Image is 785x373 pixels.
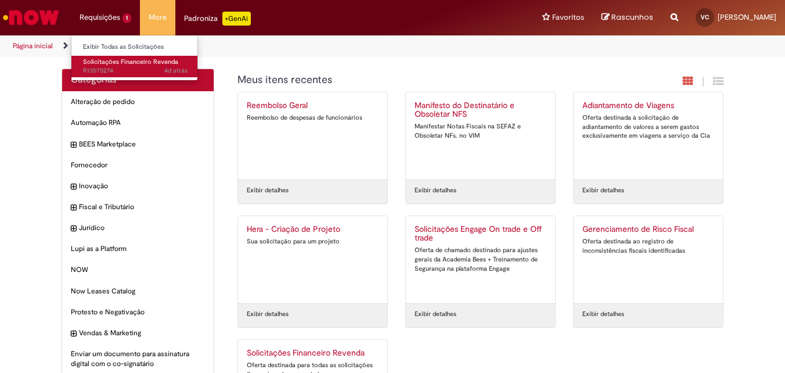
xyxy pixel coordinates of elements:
[574,92,723,180] a: Adiantamento de Viagens Oferta destinada à solicitação de adiantamento de valores a serem gastos ...
[683,76,693,87] i: Exibição em cartão
[247,225,379,234] h2: Hera - Criação de Projeto
[149,12,167,23] span: More
[247,310,289,319] a: Exibir detalhes
[415,186,456,195] a: Exibir detalhes
[83,66,188,76] span: R13570274
[582,186,624,195] a: Exibir detalhes
[71,75,205,85] h2: Categorias
[71,202,76,214] i: expandir categoria Fiscal e Tributário
[238,92,387,180] a: Reembolso Geral Reembolso de despesas de funcionários
[71,265,205,275] span: NOW
[415,225,546,243] h2: Solicitações Engage On trade e Off trade
[71,223,76,235] i: expandir categoria Jurídico
[71,244,205,254] span: Lupi as a Platform
[247,237,379,246] div: Sua solicitação para um projeto
[62,134,214,155] div: expandir categoria BEES Marketplace BEES Marketplace
[415,101,546,120] h2: Manifesto do Destinatário e Obsoletar NFS
[582,113,714,141] div: Oferta destinada à solicitação de adiantamento de valores a serem gastos exclusivamente em viagen...
[62,322,214,344] div: expandir categoria Vendas & Marketing Vendas & Marketing
[83,58,178,66] span: Solicitações Financeiro Revenda
[702,75,704,88] span: |
[62,217,214,239] div: expandir categoria Jurídico Jurídico
[582,225,714,234] h2: Gerenciamento de Risco Fiscal
[237,74,598,86] h1: {"description":"","title":"Meus itens recentes"} Categoria
[238,216,387,303] a: Hera - Criação de Projeto Sua solicitação para um projeto
[71,286,205,296] span: Now Leases Catalog
[79,328,205,338] span: Vendas & Marketing
[79,181,205,191] span: Inovação
[79,202,205,212] span: Fiscal e Tributário
[71,160,205,170] span: Fornecedor
[247,349,379,358] h2: Solicitações Financeiro Revenda
[62,196,214,218] div: expandir categoria Fiscal e Tributário Fiscal e Tributário
[71,35,198,81] ul: Requisições
[62,91,214,113] div: Alteração de pedido
[415,122,546,140] div: Manifestar Notas Fiscais na SEFAZ e Obsoletar NFs. no VIM
[582,237,714,255] div: Oferta destinada ao registro de inconsistências fiscais identificadas
[611,12,653,23] span: Rascunhos
[71,56,199,77] a: Aberto R13570274 : Solicitações Financeiro Revenda
[602,12,653,23] a: Rascunhos
[552,12,584,23] span: Favoritos
[718,12,776,22] span: [PERSON_NAME]
[415,246,546,273] div: Oferta de chamado destinado para ajustes gerais da Academia Bees + Treinamento de Segurança na pl...
[184,12,251,26] div: Padroniza
[71,307,205,317] span: Protesto e Negativação
[62,259,214,281] div: NOW
[415,310,456,319] a: Exibir detalhes
[79,223,205,233] span: Jurídico
[247,101,379,110] h2: Reembolso Geral
[71,118,205,128] span: Automação RPA
[123,13,131,23] span: 1
[62,302,214,323] div: Protesto e Negativação
[13,41,53,51] a: Página inicial
[713,76,723,87] i: Exibição de grade
[164,66,188,75] span: 4d atrás
[71,181,76,193] i: expandir categoria Inovação
[406,92,555,180] a: Manifesto do Destinatário e Obsoletar NFS Manifestar Notas Fiscais na SEFAZ e Obsoletar NFs. no VIM
[79,139,205,149] span: BEES Marketplace
[71,139,76,151] i: expandir categoria BEES Marketplace
[71,349,205,369] span: Enviar um documento para assinatura digital com o co-signatário
[62,175,214,197] div: expandir categoria Inovação Inovação
[9,35,514,57] ul: Trilhas de página
[80,12,120,23] span: Requisições
[582,101,714,110] h2: Adiantamento de Viagens
[582,310,624,319] a: Exibir detalhes
[247,186,289,195] a: Exibir detalhes
[62,112,214,134] div: Automação RPA
[247,113,379,123] div: Reembolso de despesas de funcionários
[1,6,61,29] img: ServiceNow
[62,238,214,260] div: Lupi as a Platform
[406,216,555,303] a: Solicitações Engage On trade e Off trade Oferta de chamado destinado para ajustes gerais da Acade...
[62,155,214,176] div: Fornecedor
[574,216,723,303] a: Gerenciamento de Risco Fiscal Oferta destinada ao registro de inconsistências fiscais identificadas
[62,281,214,302] div: Now Leases Catalog
[222,12,251,26] p: +GenAi
[701,13,709,21] span: VC
[71,328,76,340] i: expandir categoria Vendas & Marketing
[71,97,205,107] span: Alteração de pedido
[71,41,199,53] a: Exibir Todas as Solicitações
[164,66,188,75] time: 26/09/2025 11:53:22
